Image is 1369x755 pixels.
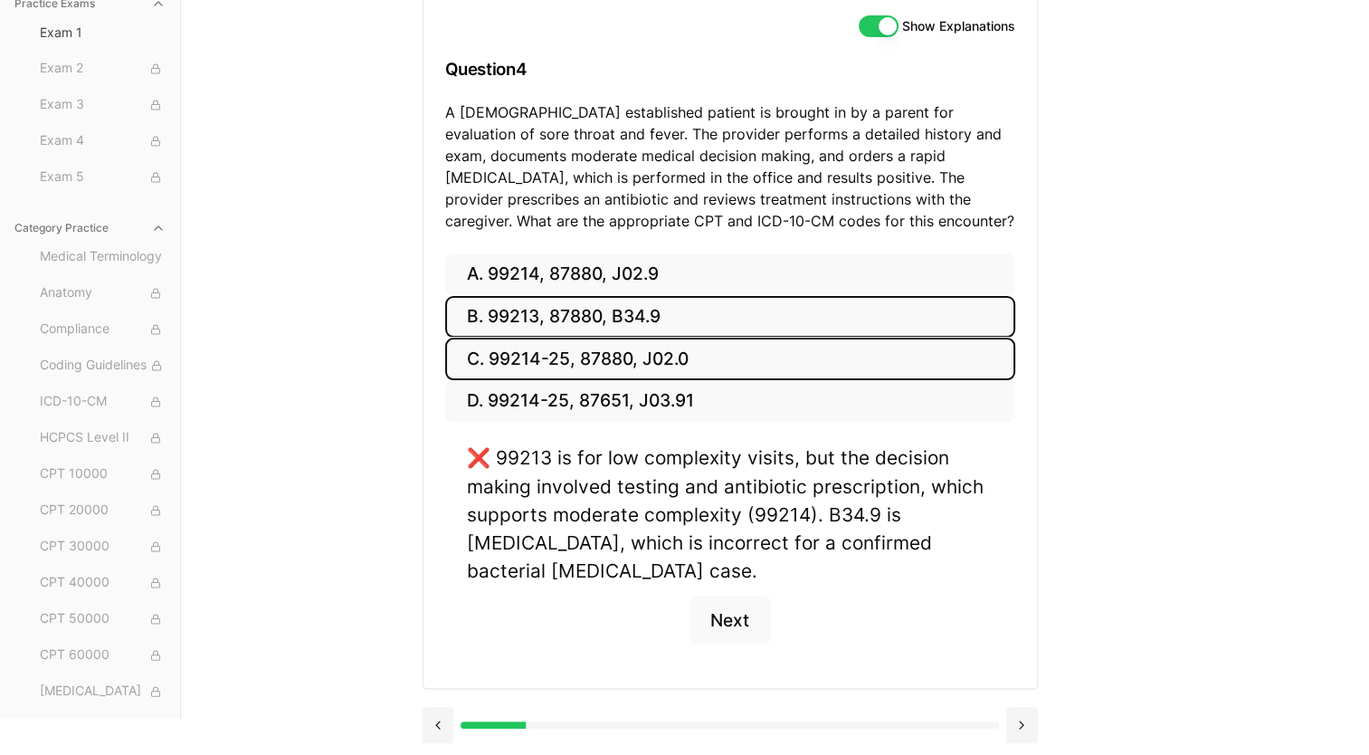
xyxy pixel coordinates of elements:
button: HCPCS Level II [33,424,173,453]
button: Compliance [33,315,173,344]
span: [MEDICAL_DATA] [40,682,166,702]
button: Exam 1 [33,18,173,47]
span: Exam 2 [40,59,166,79]
span: CPT 50000 [40,609,166,629]
button: CPT 20000 [33,496,173,525]
span: Anatomy [40,283,166,303]
button: [MEDICAL_DATA] [33,677,173,706]
button: Medical Terminology [33,243,173,272]
button: D. 99214-25, 87651, J03.91 [445,380,1015,423]
span: HCPCS Level II [40,428,166,448]
button: Category Practice [7,214,173,243]
button: C. 99214-25, 87880, J02.0 [445,338,1015,380]
button: A. 99214, 87880, J02.9 [445,253,1015,296]
button: Coding Guidelines [33,351,173,380]
button: Next [689,596,771,645]
h3: Question 4 [445,43,1015,96]
span: Medical Terminology [40,247,166,267]
span: Exam 3 [40,95,166,115]
span: CPT 40000 [40,573,166,593]
span: CPT 30000 [40,537,166,557]
span: ICD-10-CM [40,392,166,412]
button: CPT 40000 [33,569,173,597]
button: CPT 50000 [33,605,173,634]
span: Compliance [40,320,166,339]
button: Exam 5 [33,163,173,192]
button: B. 99213, 87880, B34.9 [445,296,1015,339]
button: Exam 3 [33,91,173,119]
span: CPT 10000 [40,464,166,484]
span: CPT 60000 [40,645,166,665]
span: Exam 4 [40,131,166,151]
button: CPT 30000 [33,532,173,561]
label: Show Explanations [902,20,1015,33]
p: A [DEMOGRAPHIC_DATA] established patient is brought in by a parent for evaluation of sore throat ... [445,101,1015,232]
button: Exam 2 [33,54,173,83]
button: Anatomy [33,279,173,308]
button: CPT 60000 [33,641,173,670]
button: CPT 10000 [33,460,173,489]
span: Exam 1 [40,24,166,42]
span: Coding Guidelines [40,356,166,376]
button: Exam 4 [33,127,173,156]
span: Exam 5 [40,167,166,187]
span: CPT 20000 [40,501,166,521]
div: ❌ 99213 is for low complexity visits, but the decision making involved testing and antibiotic pre... [467,444,993,585]
button: ICD-10-CM [33,387,173,416]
